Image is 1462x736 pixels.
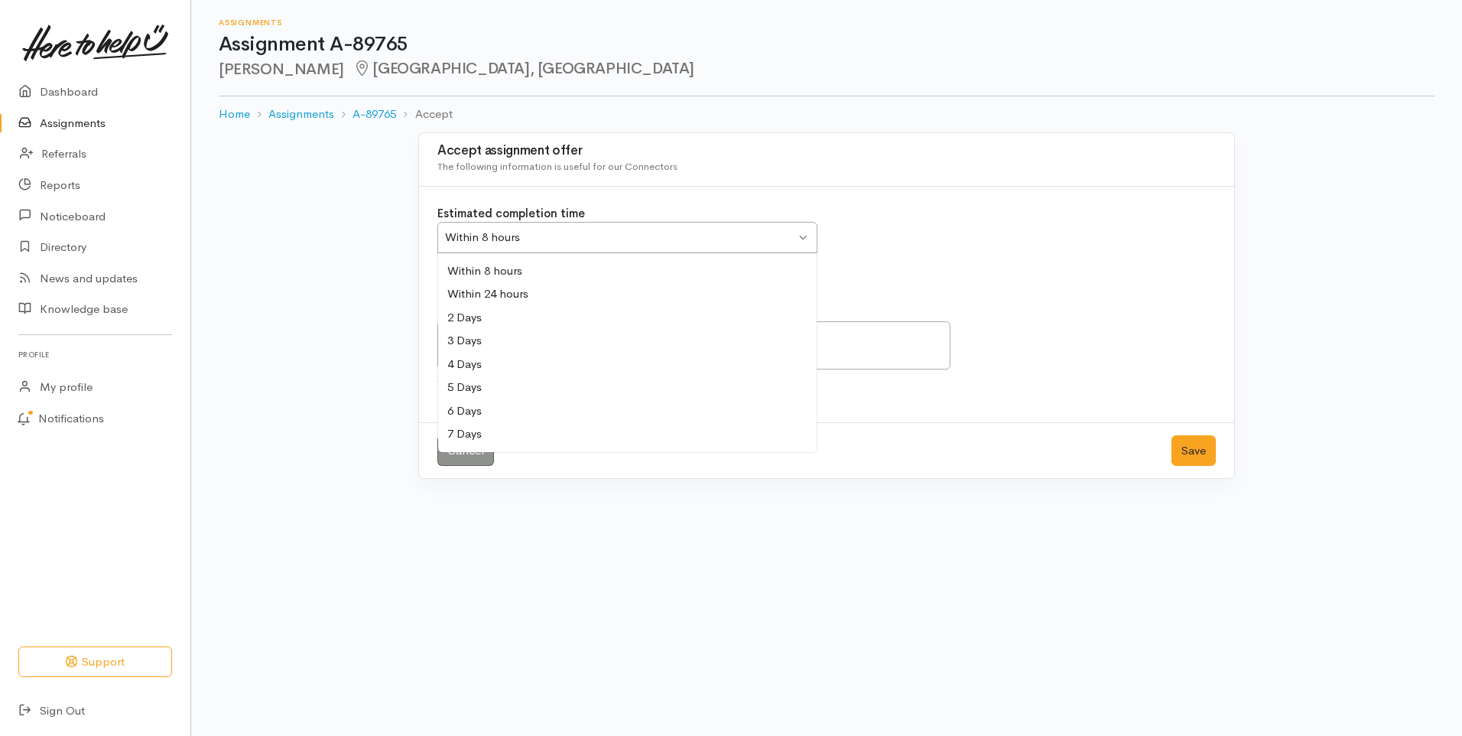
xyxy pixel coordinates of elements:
h6: Profile [18,344,172,365]
div: Within 8 hours [445,229,795,246]
h6: Assignments [219,18,1434,27]
button: Save [1171,435,1216,467]
a: A-89765 [353,106,396,123]
h1: Assignment A-89765 [219,34,1434,56]
div: Within 24 hours [438,282,817,306]
a: Assignments [268,106,334,123]
h3: Accept assignment offer [437,144,1216,158]
div: 7 Days [438,422,817,446]
span: The following information is useful for our Connectors [437,160,677,173]
li: Accept [396,106,452,123]
div: 6 Days [438,399,817,423]
a: Home [219,106,250,123]
span: [GEOGRAPHIC_DATA], [GEOGRAPHIC_DATA] [353,59,694,78]
div: 4 Days [438,353,817,376]
button: Support [18,646,172,678]
h2: [PERSON_NAME] [219,60,1434,78]
div: Within 8 hours [438,259,817,283]
div: 2 Days [438,306,817,330]
div: 3 Days [438,329,817,353]
nav: breadcrumb [219,96,1434,132]
div: 5 Days [438,376,817,399]
label: Estimated completion time [437,205,585,223]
